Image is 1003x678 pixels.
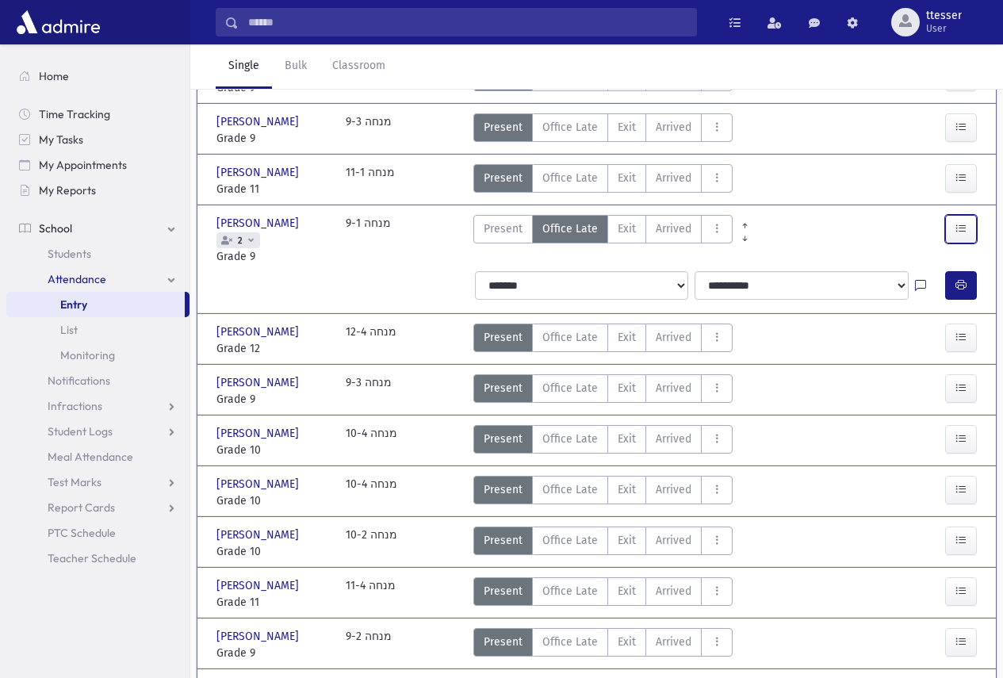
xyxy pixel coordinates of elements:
[216,527,302,543] span: [PERSON_NAME]
[6,469,189,495] a: Test Marks
[656,220,691,237] span: Arrived
[216,340,330,357] span: Grade 12
[6,317,189,343] a: List
[618,220,636,237] span: Exit
[48,500,115,515] span: Report Cards
[6,241,189,266] a: Students
[6,292,185,317] a: Entry
[542,431,598,447] span: Office Late
[484,532,523,549] span: Present
[216,248,330,265] span: Grade 9
[484,329,523,346] span: Present
[6,178,189,203] a: My Reports
[484,583,523,599] span: Present
[618,170,636,186] span: Exit
[656,481,691,498] span: Arrived
[618,583,636,599] span: Exit
[6,495,189,520] a: Report Cards
[216,442,330,458] span: Grade 10
[473,476,733,509] div: AttTypes
[48,526,116,540] span: PTC Schedule
[39,221,72,236] span: School
[216,594,330,611] span: Grade 11
[216,628,302,645] span: [PERSON_NAME]
[484,220,523,237] span: Present
[542,170,598,186] span: Office Late
[6,444,189,469] a: Meal Attendance
[48,373,110,388] span: Notifications
[6,368,189,393] a: Notifications
[618,481,636,498] span: Exit
[216,492,330,509] span: Grade 10
[473,527,733,560] div: AttTypes
[346,374,392,408] div: 9-3 מנחה
[216,374,302,391] span: [PERSON_NAME]
[346,113,392,147] div: 9-3 מנחה
[48,424,113,439] span: Student Logs
[216,577,302,594] span: [PERSON_NAME]
[618,634,636,650] span: Exit
[618,119,636,136] span: Exit
[6,393,189,419] a: Infractions
[272,44,320,89] a: Bulk
[320,44,398,89] a: Classroom
[346,425,397,458] div: 10-4 מנחה
[6,216,189,241] a: School
[542,481,598,498] span: Office Late
[6,127,189,152] a: My Tasks
[6,266,189,292] a: Attendance
[6,419,189,444] a: Student Logs
[48,450,133,464] span: Meal Attendance
[48,551,136,565] span: Teacher Schedule
[542,583,598,599] span: Office Late
[216,113,302,130] span: [PERSON_NAME]
[484,170,523,186] span: Present
[484,431,523,447] span: Present
[656,380,691,396] span: Arrived
[618,380,636,396] span: Exit
[473,113,733,147] div: AttTypes
[656,634,691,650] span: Arrived
[216,181,330,197] span: Grade 11
[39,183,96,197] span: My Reports
[346,215,391,265] div: 9-1 מנחה
[39,132,83,147] span: My Tasks
[542,220,598,237] span: Office Late
[216,324,302,340] span: [PERSON_NAME]
[473,324,733,357] div: AttTypes
[216,164,302,181] span: [PERSON_NAME]
[6,102,189,127] a: Time Tracking
[60,297,87,312] span: Entry
[618,431,636,447] span: Exit
[926,10,962,22] span: ttesser
[216,543,330,560] span: Grade 10
[542,634,598,650] span: Office Late
[216,391,330,408] span: Grade 9
[346,527,397,560] div: 10-2 מנחה
[656,119,691,136] span: Arrived
[6,546,189,571] a: Teacher Schedule
[48,272,106,286] span: Attendance
[39,107,110,121] span: Time Tracking
[346,324,396,357] div: 12-4 מנחה
[473,628,733,661] div: AttTypes
[473,215,733,265] div: AttTypes
[239,8,696,36] input: Search
[656,431,691,447] span: Arrived
[656,329,691,346] span: Arrived
[216,425,302,442] span: [PERSON_NAME]
[542,532,598,549] span: Office Late
[473,577,733,611] div: AttTypes
[6,152,189,178] a: My Appointments
[346,577,396,611] div: 11-4 מנחה
[542,119,598,136] span: Office Late
[216,215,302,232] span: [PERSON_NAME]
[926,22,962,35] span: User
[346,164,395,197] div: 11-1 מנחה
[48,399,102,413] span: Infractions
[60,348,115,362] span: Monitoring
[60,323,78,337] span: List
[13,6,104,38] img: AdmirePro
[6,63,189,89] a: Home
[484,380,523,396] span: Present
